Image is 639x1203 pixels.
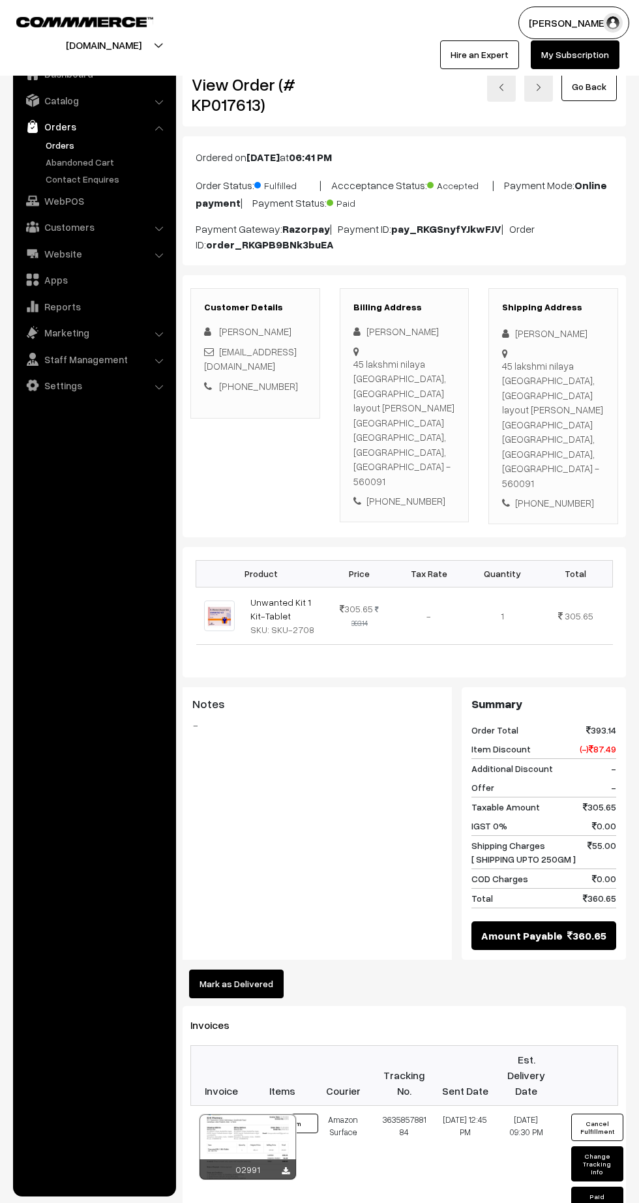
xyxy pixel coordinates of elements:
span: Order Total [471,723,518,737]
a: Catalog [16,89,171,112]
span: Invoices [190,1018,245,1032]
a: Abandoned Cart [42,155,171,169]
span: - [611,762,616,775]
img: left-arrow.png [498,83,505,91]
a: Website [16,242,171,265]
div: [PERSON_NAME] [502,326,604,341]
a: My Subscription [531,40,619,69]
th: Items [252,1045,313,1105]
span: 305.65 [565,610,593,621]
th: Tracking No. [374,1045,435,1105]
div: [PHONE_NUMBER] [353,494,456,509]
img: user [603,13,623,33]
th: Price [327,560,393,587]
a: Unwanted Kit 1 Kit-Tablet [250,597,311,621]
div: 45 lakshmi nilaya [GEOGRAPHIC_DATA], [GEOGRAPHIC_DATA] layout [PERSON_NAME][GEOGRAPHIC_DATA] [GEO... [353,357,456,489]
b: 06:41 PM [289,151,332,164]
span: Amount Payable [481,928,563,943]
b: [DATE] [246,151,280,164]
span: 360.65 [567,928,606,943]
img: UNWANTED KIT.jpeg [204,601,235,631]
a: Settings [16,374,171,397]
a: Staff Management [16,348,171,371]
span: Shipping Charges [ SHIPPING UPTO 250GM ] [471,839,576,866]
a: Customers [16,215,171,239]
a: WebPOS [16,189,171,213]
td: - [393,587,466,644]
blockquote: - [192,717,442,733]
span: 55.00 [587,839,616,866]
span: 0.00 [592,819,616,833]
h3: Shipping Address [502,302,604,313]
button: [PERSON_NAME] [518,7,629,39]
a: COMMMERCE [16,13,130,29]
b: Razorpay [282,222,330,235]
div: 45 lakshmi nilaya [GEOGRAPHIC_DATA], [GEOGRAPHIC_DATA] layout [PERSON_NAME][GEOGRAPHIC_DATA] [GEO... [502,359,604,491]
a: [PHONE_NUMBER] [219,380,298,392]
span: Total [471,891,493,905]
th: Sent Date [435,1045,496,1105]
span: Offer [471,780,494,794]
th: Invoice [191,1045,252,1105]
a: Apps [16,268,171,291]
span: IGST 0% [471,819,507,833]
b: order_RKGPB9BNk3buEA [206,238,334,251]
a: Go Back [561,72,617,101]
th: Product [196,560,327,587]
div: [PHONE_NUMBER] [502,496,604,511]
th: Total [539,560,612,587]
div: SKU: SKU-2708 [250,623,319,636]
span: 360.65 [583,891,616,905]
span: 393.14 [586,723,616,737]
h2: View Order (# KP017613) [192,74,320,115]
th: Tax Rate [393,560,466,587]
span: [PERSON_NAME] [219,325,291,337]
a: Contact Enquires [42,172,171,186]
span: Taxable Amount [471,800,540,814]
h3: Notes [192,697,442,711]
span: 0.00 [592,872,616,885]
div: 02991 [200,1159,296,1180]
a: Marketing [16,321,171,344]
a: Orders [42,138,171,152]
th: Quantity [466,560,539,587]
span: Fulfilled [254,175,319,192]
p: Ordered on at [196,149,613,165]
span: 305.65 [583,800,616,814]
span: Additional Discount [471,762,553,775]
img: COMMMERCE [16,17,153,27]
th: Courier [313,1045,374,1105]
span: COD Charges [471,872,528,885]
p: Order Status: | Accceptance Status: | Payment Mode: | Payment Status: [196,175,613,211]
a: [EMAIL_ADDRESS][DOMAIN_NAME] [204,346,297,372]
b: pay_RKGSnyfYJkwFJV [391,222,501,235]
button: Mark as Delivered [189,970,284,998]
span: 305.65 [340,603,373,614]
span: (-) 87.49 [580,742,616,756]
a: Reports [16,295,171,318]
div: [PERSON_NAME] [353,324,456,339]
button: Change Tracking Info [571,1146,623,1181]
h3: Billing Address [353,302,456,313]
span: Item Discount [471,742,531,756]
a: Orders [16,115,171,138]
th: Est. Delivery Date [496,1045,557,1105]
h3: Customer Details [204,302,306,313]
p: Payment Gateway: | Payment ID: | Order ID: [196,221,613,252]
a: Hire an Expert [440,40,519,69]
button: Cancel Fulfillment [571,1114,623,1141]
span: Accepted [427,175,492,192]
span: - [611,780,616,794]
span: Paid [327,193,392,210]
img: right-arrow.png [535,83,542,91]
span: 1 [501,610,504,621]
button: [DOMAIN_NAME] [20,29,187,61]
h3: Summary [471,697,616,711]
